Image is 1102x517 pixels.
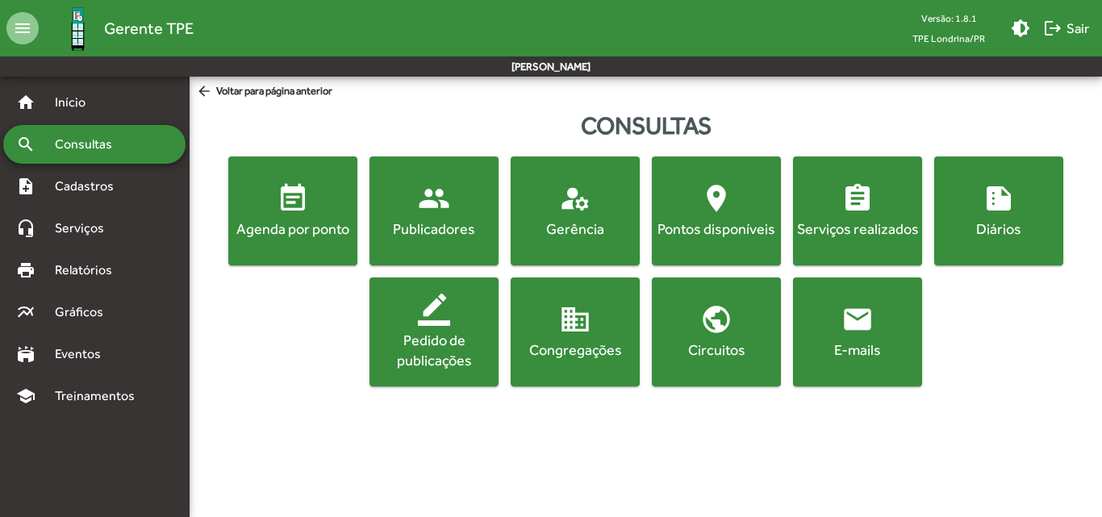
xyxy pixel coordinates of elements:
mat-icon: home [16,93,35,112]
span: Eventos [45,344,123,364]
mat-icon: location_on [700,182,733,215]
div: Publicadores [373,219,495,239]
mat-icon: school [16,386,35,406]
mat-icon: search [16,135,35,154]
div: Agenda por ponto [232,219,354,239]
mat-icon: manage_accounts [559,182,591,215]
mat-icon: email [841,303,874,336]
span: Serviços [45,219,126,238]
button: Circuitos [652,277,781,386]
mat-icon: stadium [16,344,35,364]
mat-icon: arrow_back [196,83,216,101]
span: Gráficos [45,302,125,322]
button: Congregações [511,277,640,386]
button: Serviços realizados [793,156,922,265]
div: Congregações [514,340,637,360]
mat-icon: print [16,261,35,280]
span: Cadastros [45,177,135,196]
mat-icon: people [418,182,450,215]
span: Relatórios [45,261,133,280]
mat-icon: summarize [983,182,1015,215]
mat-icon: border_color [418,294,450,326]
div: Versão: 1.8.1 [900,8,998,28]
span: Início [45,93,109,112]
div: Circuitos [655,340,778,360]
mat-icon: headset_mic [16,219,35,238]
span: Gerente TPE [104,15,194,41]
button: Publicadores [369,156,499,265]
button: Diários [934,156,1063,265]
button: Gerência [511,156,640,265]
mat-icon: note_add [16,177,35,196]
button: Sair [1037,14,1096,43]
a: Gerente TPE [39,2,194,55]
div: E-mails [796,340,919,360]
div: Serviços realizados [796,219,919,239]
div: Consultas [190,107,1102,144]
button: Agenda por ponto [228,156,357,265]
button: Pedido de publicações [369,277,499,386]
div: Pontos disponíveis [655,219,778,239]
mat-icon: assignment [841,182,874,215]
span: TPE Londrina/PR [900,28,998,48]
mat-icon: brightness_medium [1011,19,1030,38]
mat-icon: public [700,303,733,336]
img: Logo [52,2,104,55]
button: E-mails [793,277,922,386]
div: Diários [937,219,1060,239]
mat-icon: domain [559,303,591,336]
mat-icon: event_note [277,182,309,215]
span: Treinamentos [45,386,154,406]
button: Pontos disponíveis [652,156,781,265]
div: Pedido de publicações [373,330,495,370]
mat-icon: logout [1043,19,1062,38]
mat-icon: menu [6,12,39,44]
span: Consultas [45,135,133,154]
span: Voltar para página anterior [196,83,332,101]
span: Sair [1043,14,1089,43]
div: Gerência [514,219,637,239]
mat-icon: multiline_chart [16,302,35,322]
